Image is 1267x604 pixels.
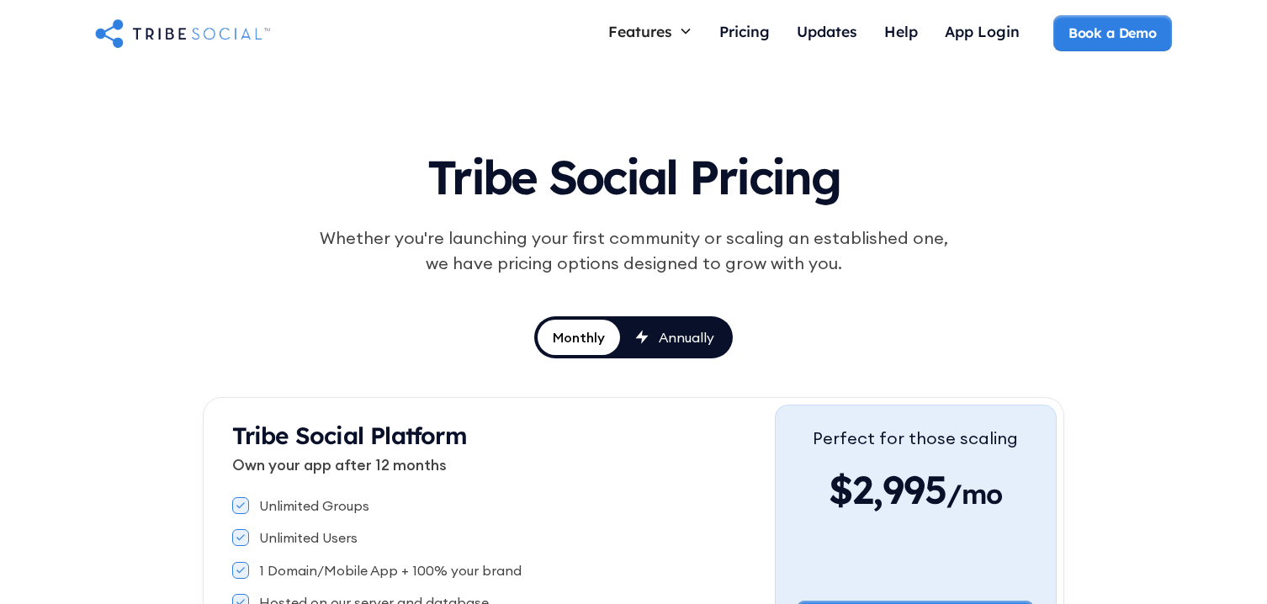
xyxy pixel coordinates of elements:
[232,453,775,476] p: Own your app after 12 months
[706,15,783,51] a: Pricing
[259,528,358,547] div: Unlimited Users
[232,421,467,450] strong: Tribe Social Platform
[946,477,1003,519] span: /mo
[797,22,857,40] div: Updates
[310,225,957,276] div: Whether you're launching your first community or scaling an established one, we have pricing opti...
[95,16,270,50] a: home
[1053,15,1172,50] a: Book a Demo
[719,22,770,40] div: Pricing
[553,328,605,347] div: Monthly
[945,22,1020,40] div: App Login
[659,328,714,347] div: Annually
[813,426,1018,451] div: Perfect for those scaling
[931,15,1033,51] a: App Login
[259,561,522,580] div: 1 Domain/Mobile App + 100% your brand
[243,135,1024,212] h1: Tribe Social Pricing
[871,15,931,51] a: Help
[595,15,706,47] div: Features
[259,496,369,515] div: Unlimited Groups
[608,22,672,40] div: Features
[783,15,871,51] a: Updates
[813,464,1018,515] div: $2,995
[884,22,918,40] div: Help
